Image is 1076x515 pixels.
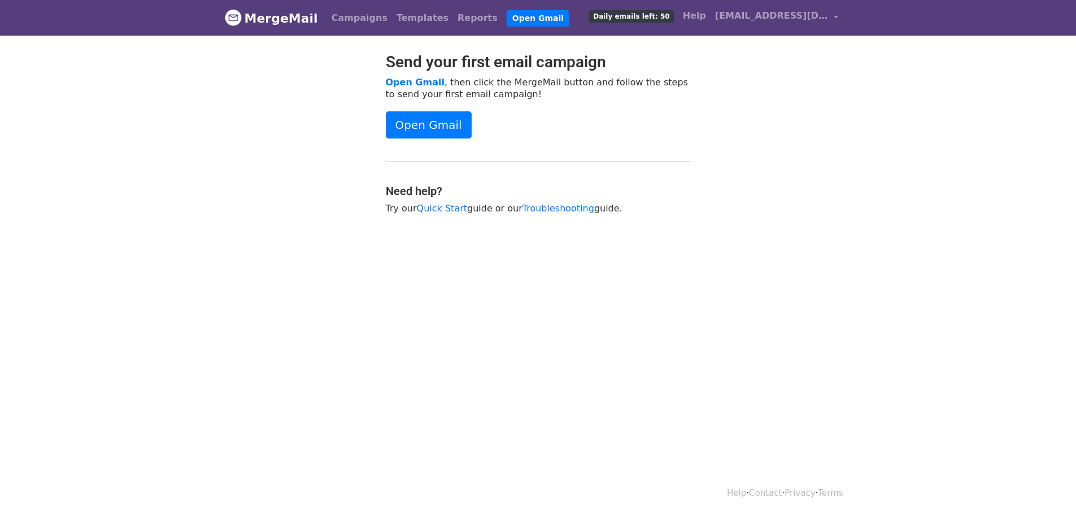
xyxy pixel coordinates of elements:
span: [EMAIL_ADDRESS][DOMAIN_NAME] [715,9,828,23]
img: MergeMail logo [225,9,242,26]
a: Quick Start [417,203,467,214]
a: [EMAIL_ADDRESS][DOMAIN_NAME] [711,5,843,31]
a: Open Gmail [507,10,569,27]
a: Troubleshooting [522,203,594,214]
a: Templates [392,7,453,29]
a: Help [727,488,746,498]
a: Campaigns [327,7,392,29]
a: Contact [749,488,782,498]
a: Help [678,5,711,27]
a: Terms [818,488,843,498]
a: Open Gmail [386,77,445,88]
a: Reports [453,7,502,29]
span: Daily emails left: 50 [589,10,673,23]
a: Daily emails left: 50 [585,5,678,27]
h4: Need help? [386,184,691,198]
a: Privacy [785,488,815,498]
h2: Send your first email campaign [386,53,691,72]
a: MergeMail [225,6,318,30]
p: Try our guide or our guide. [386,202,691,214]
a: Open Gmail [386,111,472,139]
p: , then click the MergeMail button and follow the steps to send your first email campaign! [386,76,691,100]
